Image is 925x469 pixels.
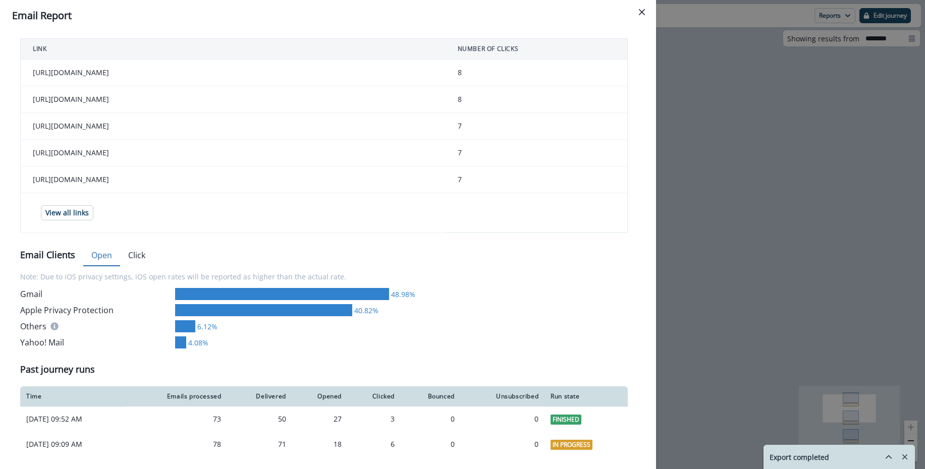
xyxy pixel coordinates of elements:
div: Emails processed [131,392,222,400]
div: Opened [298,392,342,400]
div: 50 [233,414,286,424]
div: Gmail [20,288,171,300]
div: Email Report [12,8,644,23]
p: View all links [45,209,89,217]
th: LINK [21,39,446,60]
div: 40.82% [352,305,378,316]
p: Note: Due to iOS privacy settings, iOS open rates will be reported as higher than the actual rate. [20,265,628,288]
div: Clicked [354,392,395,400]
div: Run state [551,392,622,400]
div: 0 [467,439,539,449]
td: 7 [446,166,628,193]
button: View all links [41,205,93,220]
p: Email Clients [20,248,75,262]
button: hide-exports [881,449,897,464]
div: 71 [233,439,286,449]
div: 0 [407,439,455,449]
td: [URL][DOMAIN_NAME] [21,113,446,140]
button: Close [634,4,650,20]
div: Apple Privacy Protection [20,304,171,316]
div: 4.08% [186,337,208,348]
div: 6.12% [195,321,217,332]
p: [DATE] 09:09 AM [26,439,119,449]
div: Others [20,320,171,332]
td: 8 [446,86,628,113]
th: NUMBER OF CLICKS [446,39,628,60]
button: hide-exports [873,445,893,468]
button: Remove-exports [897,449,913,464]
td: 7 [446,113,628,140]
td: [URL][DOMAIN_NAME] [21,140,446,166]
div: 78 [131,439,222,449]
div: 73 [131,414,222,424]
div: Bounced [407,392,455,400]
button: Click [120,245,153,266]
td: 7 [446,140,628,166]
td: 8 [446,60,628,86]
p: Past journey runs [20,363,95,376]
p: Export completed [770,452,829,462]
div: 0 [467,414,539,424]
span: In Progress [551,440,592,450]
td: [URL][DOMAIN_NAME] [21,166,446,193]
div: 27 [298,414,342,424]
td: [URL][DOMAIN_NAME] [21,60,446,86]
div: Unsubscribed [467,392,539,400]
div: Yahoo! Mail [20,336,171,348]
td: [URL][DOMAIN_NAME] [21,86,446,113]
div: 6 [354,439,395,449]
div: Time [26,392,119,400]
div: 3 [354,414,395,424]
div: 0 [407,414,455,424]
div: Delivered [233,392,286,400]
span: Finished [551,415,581,425]
div: 18 [298,439,342,449]
p: [DATE] 09:52 AM [26,414,119,424]
div: 48.98% [389,289,415,300]
button: Open [83,245,120,266]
